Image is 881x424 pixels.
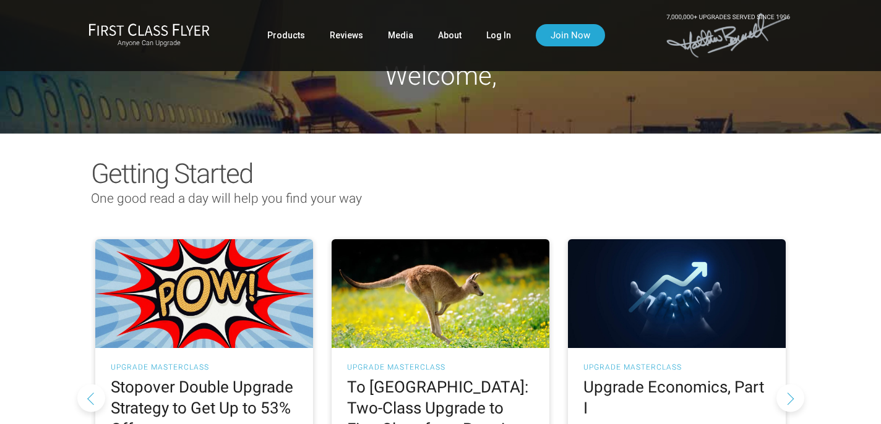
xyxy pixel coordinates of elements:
[77,384,105,412] button: Previous slide
[91,191,362,206] span: One good read a day will help you find your way
[385,61,497,91] span: Welcome,
[88,39,210,48] small: Anyone Can Upgrade
[330,24,363,46] a: Reviews
[536,24,605,46] a: Join Now
[486,24,511,46] a: Log In
[267,24,305,46] a: Products
[776,384,804,412] button: Next slide
[88,23,210,36] img: First Class Flyer
[583,377,770,419] h2: Upgrade Economics, Part I
[91,158,252,190] span: Getting Started
[583,363,770,371] h3: UPGRADE MASTERCLASS
[388,24,413,46] a: Media
[111,363,298,371] h3: UPGRADE MASTERCLASS
[438,24,462,46] a: About
[88,23,210,48] a: First Class FlyerAnyone Can Upgrade
[347,363,534,371] h3: UPGRADE MASTERCLASS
